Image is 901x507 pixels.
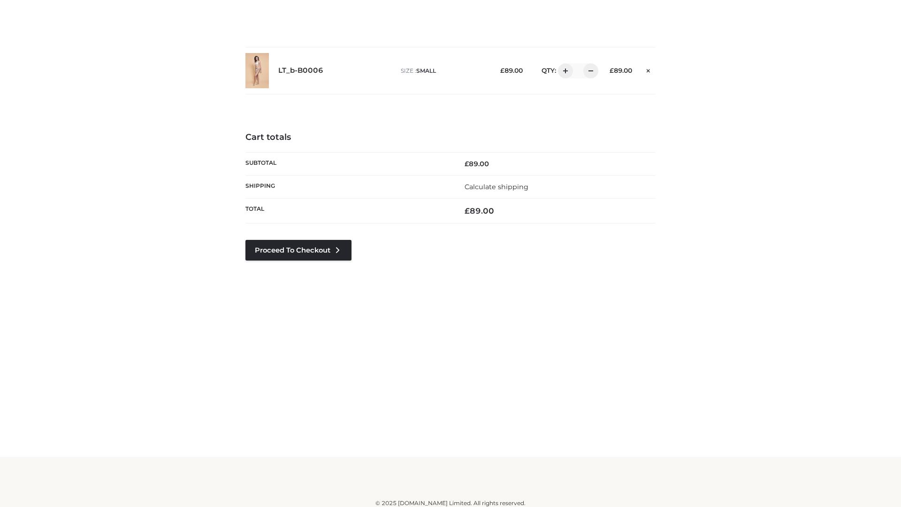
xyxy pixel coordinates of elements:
th: Shipping [245,175,450,198]
th: Subtotal [245,152,450,175]
bdi: 89.00 [465,160,489,168]
a: Remove this item [641,63,656,76]
bdi: 89.00 [500,67,523,74]
bdi: 89.00 [610,67,632,74]
span: £ [465,206,470,215]
span: £ [465,160,469,168]
a: Proceed to Checkout [245,240,351,261]
p: size : [401,67,486,75]
span: SMALL [416,67,436,74]
a: Calculate shipping [465,183,528,191]
a: LT_b-B0006 [278,66,323,75]
h4: Cart totals [245,132,656,143]
div: QTY: [532,63,595,78]
bdi: 89.00 [465,206,494,215]
span: £ [610,67,614,74]
th: Total [245,199,450,223]
span: £ [500,67,504,74]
